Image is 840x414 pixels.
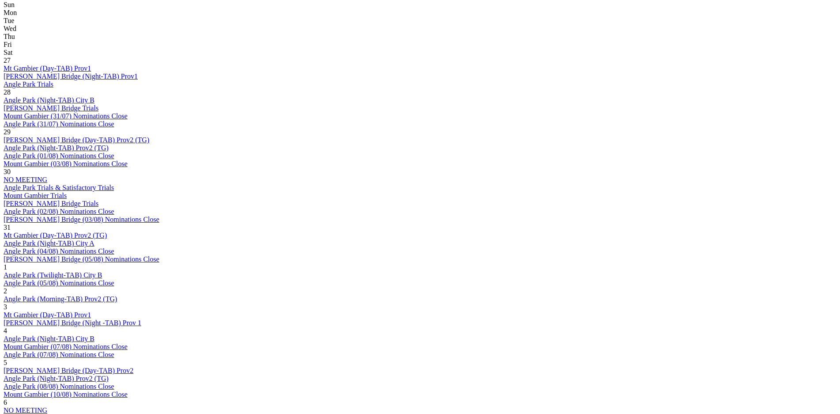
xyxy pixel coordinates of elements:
[4,33,836,41] div: Thu
[4,247,114,255] a: Angle Park (04/08) Nominations Close
[4,120,114,128] a: Angle Park (31/07) Nominations Close
[4,25,836,33] div: Wed
[4,72,138,80] a: [PERSON_NAME] Bridge (Night-TAB) Prov1
[4,112,128,120] a: Mount Gambier (31/07) Nominations Close
[4,367,133,374] a: [PERSON_NAME] Bridge (Day-TAB) Prov2
[4,239,94,247] a: Angle Park (Night-TAB) City A
[4,216,159,223] a: [PERSON_NAME] Bridge (03/08) Nominations Close
[4,17,836,25] div: Tue
[4,351,114,358] a: Angle Park (07/08) Nominations Close
[4,104,98,112] a: [PERSON_NAME] Bridge Trials
[4,200,98,207] a: [PERSON_NAME] Bridge Trials
[4,96,94,104] a: Angle Park (Night-TAB) City B
[4,41,836,49] div: Fri
[4,208,114,215] a: Angle Park (02/08) Nominations Close
[4,9,836,17] div: Mon
[4,383,114,390] a: Angle Park (08/08) Nominations Close
[4,375,109,382] a: Angle Park (Night-TAB) Prov2 (TG)
[4,399,7,406] span: 6
[4,303,7,311] span: 3
[4,319,141,327] a: [PERSON_NAME] Bridge (Night -TAB) Prov 1
[4,359,7,366] span: 5
[4,327,7,334] span: 4
[4,128,11,136] span: 29
[4,295,117,303] a: Angle Park (Morning-TAB) Prov2 (TG)
[4,263,7,271] span: 1
[4,192,67,199] a: Mount Gambier Trials
[4,65,91,72] a: Mt Gambier (Day-TAB) Prov1
[4,144,109,152] a: Angle Park (Night-TAB) Prov2 (TG)
[4,160,128,167] a: Mount Gambier (03/08) Nominations Close
[4,311,91,319] a: Mt Gambier (Day-TAB) Prov1
[4,406,47,414] a: NO MEETING
[4,80,53,88] a: Angle Park Trials
[4,391,128,398] a: Mount Gambier (10/08) Nominations Close
[4,232,107,239] a: Mt Gambier (Day-TAB) Prov2 (TG)
[4,168,11,175] span: 30
[4,184,114,191] a: Angle Park Trials & Satisfactory Trials
[4,255,159,263] a: [PERSON_NAME] Bridge (05/08) Nominations Close
[4,1,836,9] div: Sun
[4,57,11,64] span: 27
[4,176,47,183] a: NO MEETING
[4,287,7,295] span: 2
[4,224,11,231] span: 31
[4,88,11,96] span: 28
[4,136,149,144] a: [PERSON_NAME] Bridge (Day-TAB) Prov2 (TG)
[4,279,114,287] a: Angle Park (05/08) Nominations Close
[4,271,102,279] a: Angle Park (Twilight-TAB) City B
[4,152,114,160] a: Angle Park (01/08) Nominations Close
[4,343,128,350] a: Mount Gambier (07/08) Nominations Close
[4,49,836,57] div: Sat
[4,335,94,342] a: Angle Park (Night-TAB) City B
